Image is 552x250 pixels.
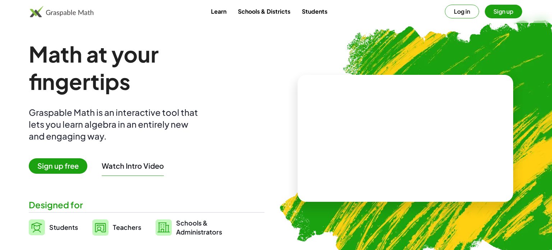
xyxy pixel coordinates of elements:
span: Teachers [113,223,141,231]
video: What is this? This is dynamic math notation. Dynamic math notation plays a central role in how Gr... [351,112,459,165]
span: Schools & Administrators [176,218,222,236]
div: Graspable Math is an interactive tool that lets you learn algebra in an entirely new and engaging... [29,106,201,142]
a: Schools &Administrators [156,218,222,236]
span: Students [49,223,78,231]
div: Designed for [29,199,264,211]
button: Sign up [485,5,522,18]
a: Learn [205,5,232,18]
a: Students [29,218,78,236]
img: svg%3e [92,219,109,236]
h1: Math at your fingertips [29,40,257,95]
a: Students [296,5,333,18]
img: svg%3e [156,219,172,236]
span: Sign up free [29,158,87,174]
img: svg%3e [29,219,45,235]
button: Log in [445,5,479,18]
a: Teachers [92,218,141,236]
button: Watch Intro Video [102,161,164,171]
a: Schools & Districts [232,5,296,18]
